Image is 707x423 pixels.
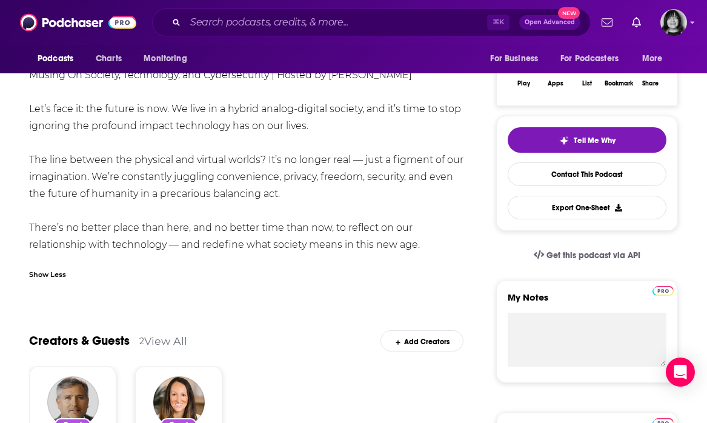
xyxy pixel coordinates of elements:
[20,11,136,34] img: Podchaser - Follow, Share and Rate Podcasts
[546,250,640,261] span: Get this podcast via API
[508,162,666,186] a: Contact This Podcast
[548,80,563,87] div: Apps
[627,12,646,33] a: Show notifications dropdown
[660,9,687,36] button: Show profile menu
[525,19,575,25] span: Open Advanced
[574,136,616,145] span: Tell Me Why
[560,50,619,67] span: For Podcasters
[29,67,463,253] div: Musing On Society, Technology, and Cybersecurity | Hosted by [PERSON_NAME] Let’s face it: the fut...
[38,50,73,67] span: Podcasts
[652,284,674,296] a: Pro website
[144,335,187,347] a: View All
[605,80,633,87] div: Bookmark
[660,9,687,36] span: Logged in as parkdalepublicity1
[524,241,650,270] a: Get this podcast via API
[519,15,580,30] button: Open AdvancedNew
[517,80,530,87] div: Play
[88,47,129,70] a: Charts
[660,9,687,36] img: User Profile
[487,15,510,30] span: ⌘ K
[152,8,591,36] div: Search podcasts, credits, & more...
[558,7,580,19] span: New
[634,47,678,70] button: open menu
[508,196,666,219] button: Export One-Sheet
[185,13,487,32] input: Search podcasts, credits, & more...
[139,336,144,347] div: 2
[666,358,695,387] div: Open Intercom Messenger
[144,50,187,67] span: Monitoring
[29,47,89,70] button: open menu
[29,333,130,348] a: Creators & Guests
[559,136,569,145] img: tell me why sparkle
[553,47,636,70] button: open menu
[96,50,122,67] span: Charts
[642,80,659,87] div: Share
[490,50,538,67] span: For Business
[508,127,666,153] button: tell me why sparkleTell Me Why
[652,286,674,296] img: Podchaser Pro
[597,12,617,33] a: Show notifications dropdown
[482,47,553,70] button: open menu
[642,50,663,67] span: More
[135,47,202,70] button: open menu
[582,80,592,87] div: List
[380,330,463,351] div: Add Creators
[508,291,666,313] label: My Notes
